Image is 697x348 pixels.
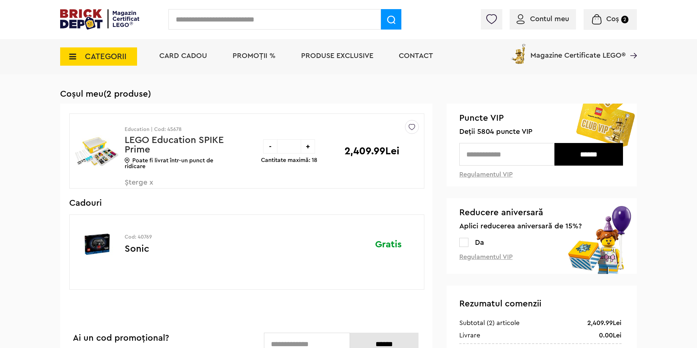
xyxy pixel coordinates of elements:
[459,207,624,219] span: Reducere aniversară
[459,318,519,327] div: Subtotal (2) articole
[599,331,622,340] div: 0.00Lei
[75,124,120,179] img: LEGO Education SPIKE Prime
[125,179,210,194] span: Șterge x
[459,222,624,231] span: Aplici reducerea aniversară de 15%?
[626,42,637,50] a: Magazine Certificate LEGO®
[85,53,126,61] span: CATEGORII
[344,146,400,156] p: 2,409.99Lei
[125,158,229,169] p: Poate fi livrat într-un punct de ridicare
[475,239,484,246] span: Da
[73,334,169,343] span: Ai un cod promoțional?
[69,200,424,207] h3: Cadouri
[606,15,619,23] span: Coș
[125,127,229,132] p: Education | Cod: 45678
[621,16,628,23] small: 2
[60,89,637,99] h1: Coșul meu
[233,52,276,59] a: PROMOȚII %
[263,139,277,154] div: -
[301,52,373,59] a: Produse exclusive
[75,217,120,272] img: Sonic
[261,157,317,163] p: Cantitate maximă: 18
[459,331,480,340] div: Livrare
[459,254,513,260] a: Regulamentul VIP
[125,235,229,240] p: Cod: 40769
[459,113,624,124] span: Puncte VIP
[399,52,433,59] a: Contact
[517,15,569,23] a: Contul meu
[125,244,229,263] p: Sonic
[159,52,207,59] a: Card Cadou
[459,299,541,308] span: Rezumatul comenzii
[459,171,513,178] a: Regulamentul VIP
[459,128,624,136] span: Deții 5804 puncte VIP
[301,139,315,154] div: +
[125,135,224,154] a: LEGO Education SPIKE Prime
[530,15,569,23] span: Contul meu
[104,90,151,98] span: (2 produse)
[530,42,626,59] span: Magazine Certificate LEGO®
[344,215,402,274] div: Gratis
[587,318,622,327] div: 2,409.99Lei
